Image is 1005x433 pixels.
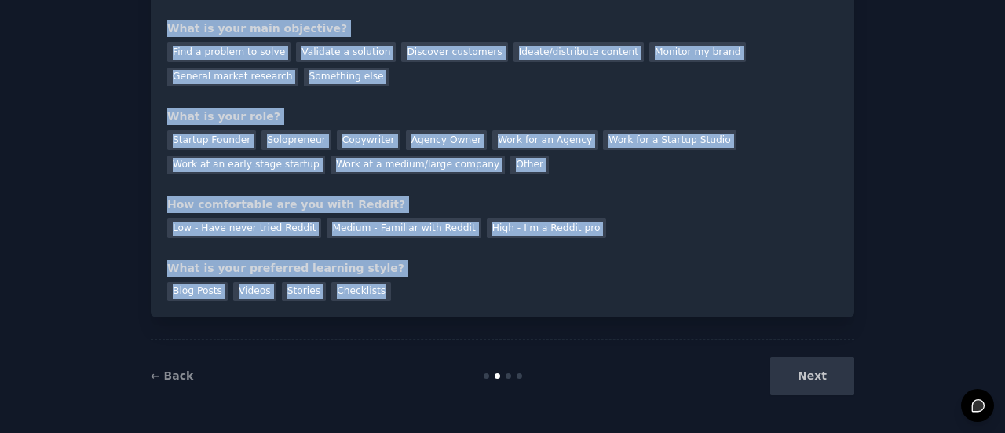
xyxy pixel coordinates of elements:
div: Work at a medium/large company [331,156,505,175]
a: ← Back [151,369,193,382]
div: Startup Founder [167,130,256,150]
div: Work at an early stage startup [167,156,325,175]
div: General market research [167,68,298,87]
div: Blog Posts [167,282,228,302]
div: Discover customers [401,42,507,62]
div: High - I'm a Reddit pro [487,218,606,238]
div: Low - Have never tried Reddit [167,218,321,238]
div: Find a problem to solve [167,42,291,62]
div: Monitor my brand [649,42,746,62]
div: Work for a Startup Studio [603,130,736,150]
div: Work for an Agency [492,130,598,150]
div: Medium - Familiar with Reddit [327,218,481,238]
div: Validate a solution [296,42,396,62]
div: How comfortable are you with Reddit? [167,196,838,213]
div: Something else [304,68,389,87]
div: What is your preferred learning style? [167,260,838,277]
div: Other [510,156,549,175]
div: Videos [233,282,276,302]
div: Copywriter [337,130,400,150]
div: Solopreneur [261,130,331,150]
div: Agency Owner [406,130,487,150]
div: Stories [282,282,326,302]
div: Ideate/distribute content [513,42,644,62]
div: Checklists [331,282,391,302]
div: What is your role? [167,108,838,125]
div: What is your main objective? [167,20,838,37]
